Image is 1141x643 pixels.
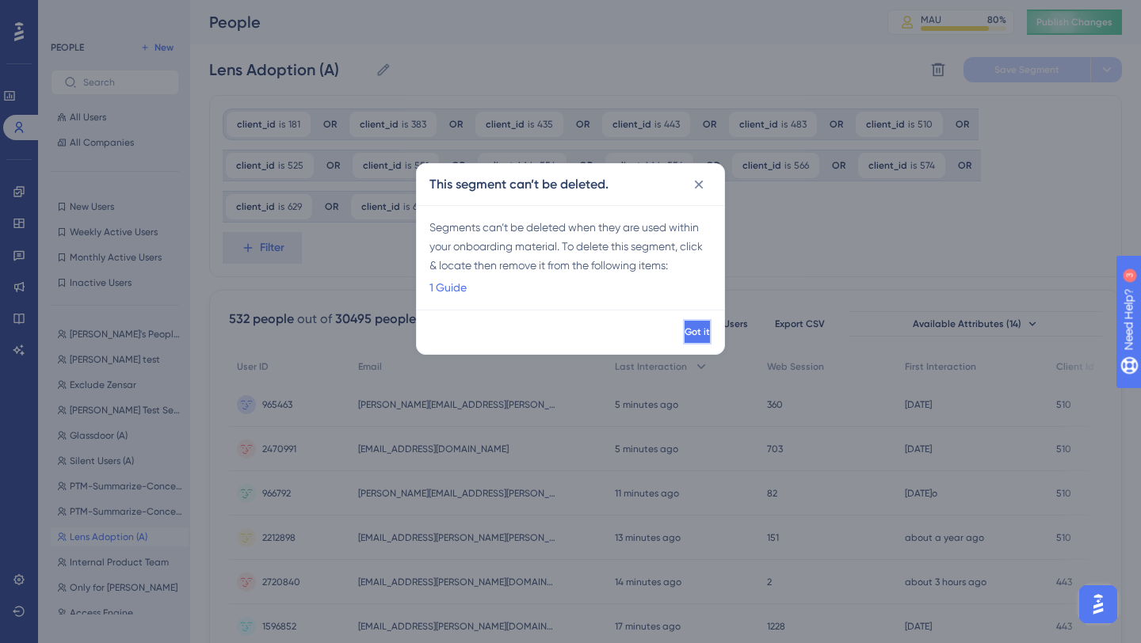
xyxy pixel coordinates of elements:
a: 1 Guide [429,278,467,297]
iframe: UserGuiding AI Assistant Launcher [1074,580,1122,628]
span: Need Help? [37,4,99,23]
h2: This segment can’t be deleted. [429,175,609,194]
div: 3 [110,8,115,21]
span: Got it [685,325,710,338]
div: Segments can’t be deleted when they are used within your onboarding material. To delete this segm... [429,218,712,297]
